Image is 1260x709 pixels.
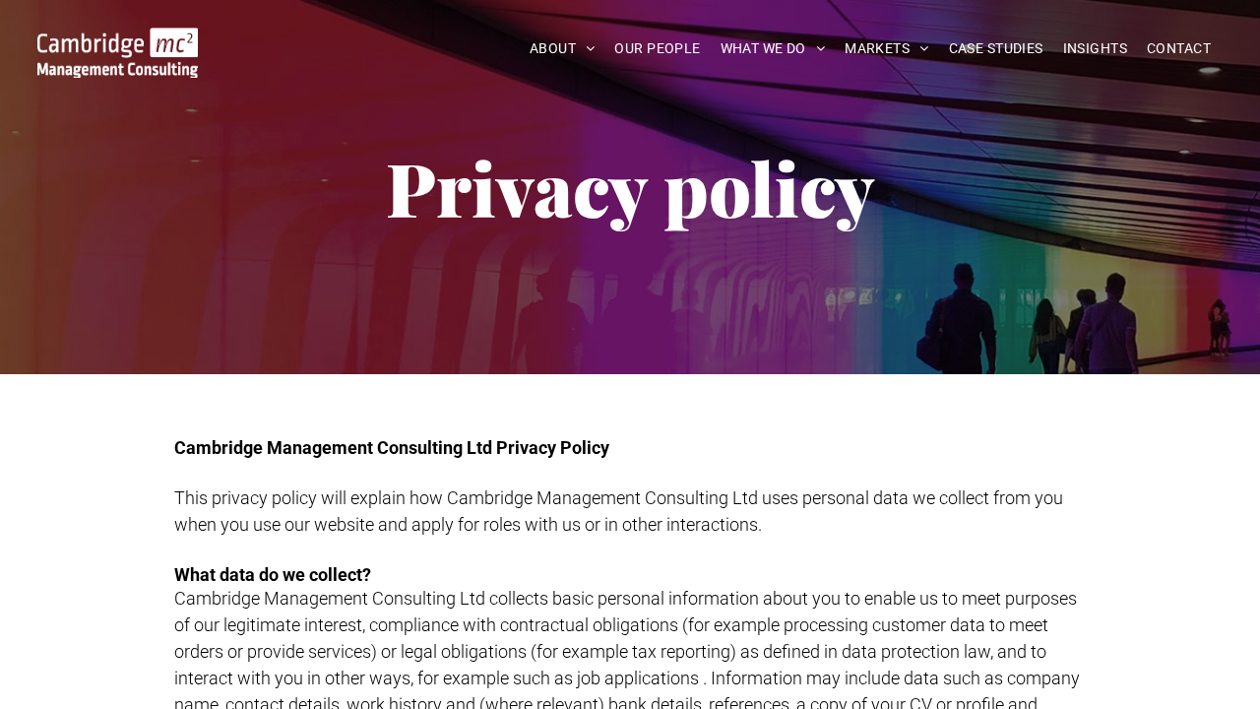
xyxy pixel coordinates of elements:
[174,437,609,458] span: Cambridge Management Consulting Ltd Privacy Policy
[37,28,198,78] img: Go to Homepage
[711,33,836,64] a: WHAT WE DO
[174,487,1063,535] span: This privacy policy will explain how Cambridge Management Consulting Ltd uses personal data we co...
[520,33,605,64] a: ABOUT
[1137,33,1221,64] a: CONTACT
[604,33,710,64] a: OUR PEOPLE
[835,33,938,64] a: MARKETS
[1053,33,1137,64] a: INSIGHTS
[386,138,875,236] span: Privacy policy
[174,564,371,585] span: What data do we collect?
[939,33,1053,64] a: CASE STUDIES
